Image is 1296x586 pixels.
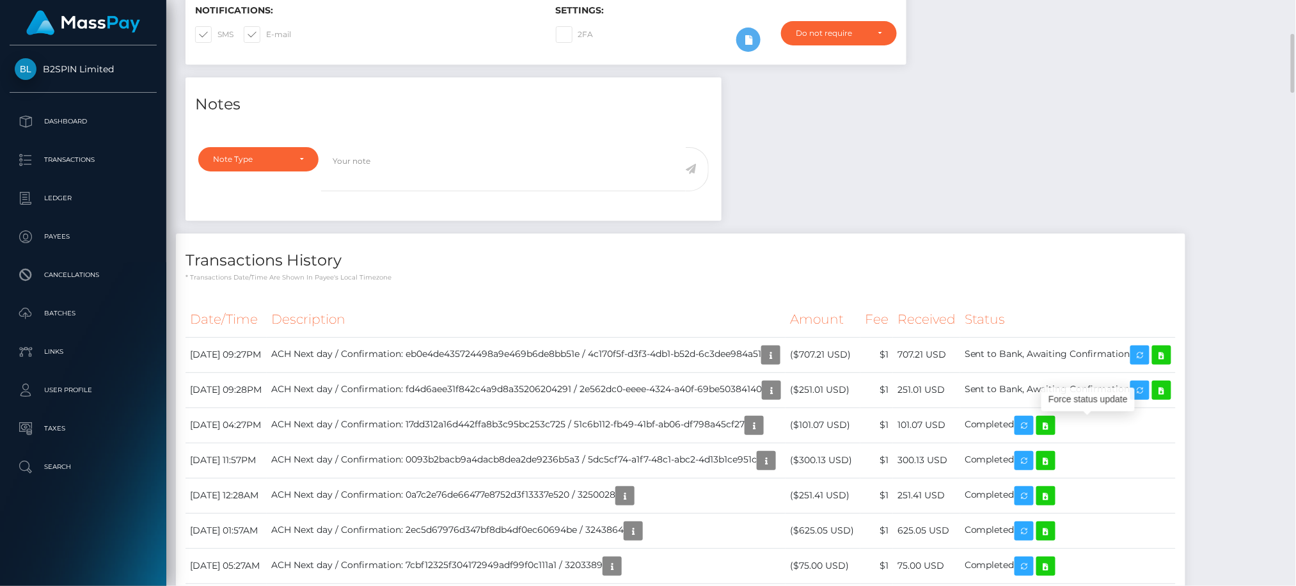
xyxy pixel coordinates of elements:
[893,478,960,513] td: 251.41 USD
[960,478,1176,513] td: Completed
[10,221,157,253] a: Payees
[267,372,786,408] td: ACH Next day / Confirmation: fd4d6aee31f842c4a9d8a35206204291 / 2e562dc0-eeee-4324-a40f-69be50384140
[796,28,867,38] div: Do not require
[786,337,860,372] td: ($707.21 USD)
[267,513,786,548] td: ACH Next day / Confirmation: 2ec5d67976d347bf8db4df0ec60694be / 3243864
[960,337,1176,372] td: Sent to Bank, Awaiting Confirmation
[10,413,157,445] a: Taxes
[15,457,152,477] p: Search
[786,478,860,513] td: ($251.41 USD)
[15,189,152,208] p: Ledger
[15,58,36,80] img: B2SPIN Limited
[786,302,860,337] th: Amount
[786,372,860,408] td: ($251.01 USD)
[198,147,319,171] button: Note Type
[860,513,893,548] td: $1
[186,249,1176,272] h4: Transactions History
[893,302,960,337] th: Received
[267,408,786,443] td: ACH Next day / Confirmation: 17dd312a16d442ffa8b3c95bc253c725 / 51c6b112-fb49-41bf-ab06-df798a45cf27
[893,408,960,443] td: 101.07 USD
[186,548,267,583] td: [DATE] 05:27AM
[860,408,893,443] td: $1
[244,26,291,43] label: E-mail
[15,112,152,131] p: Dashboard
[556,26,594,43] label: 2FA
[15,381,152,400] p: User Profile
[186,408,267,443] td: [DATE] 04:27PM
[15,227,152,246] p: Payees
[10,63,157,75] span: B2SPIN Limited
[786,548,860,583] td: ($75.00 USD)
[960,302,1176,337] th: Status
[186,372,267,408] td: [DATE] 09:28PM
[1041,388,1135,411] div: Force status update
[10,106,157,138] a: Dashboard
[786,513,860,548] td: ($625.05 USD)
[781,21,897,45] button: Do not require
[960,408,1176,443] td: Completed
[26,10,140,35] img: MassPay Logo
[786,408,860,443] td: ($101.07 USD)
[186,443,267,478] td: [DATE] 11:57PM
[15,419,152,438] p: Taxes
[860,372,893,408] td: $1
[860,548,893,583] td: $1
[960,513,1176,548] td: Completed
[893,337,960,372] td: 707.21 USD
[195,26,233,43] label: SMS
[10,144,157,176] a: Transactions
[893,372,960,408] td: 251.01 USD
[213,154,289,164] div: Note Type
[10,297,157,329] a: Batches
[195,93,712,116] h4: Notes
[860,302,893,337] th: Fee
[267,478,786,513] td: ACH Next day / Confirmation: 0a7c2e76de66477e8752d3f13337e520 / 3250028
[10,451,157,483] a: Search
[893,513,960,548] td: 625.05 USD
[556,5,897,16] h6: Settings:
[267,548,786,583] td: ACH Next day / Confirmation: 7cbf12325f304172949adf99f0c111a1 / 3203389
[860,478,893,513] td: $1
[960,443,1176,478] td: Completed
[195,5,537,16] h6: Notifications:
[786,443,860,478] td: ($300.13 USD)
[267,302,786,337] th: Description
[893,548,960,583] td: 75.00 USD
[960,372,1176,408] td: Sent to Bank, Awaiting Confirmation
[10,374,157,406] a: User Profile
[15,342,152,361] p: Links
[10,336,157,368] a: Links
[960,548,1176,583] td: Completed
[860,337,893,372] td: $1
[267,443,786,478] td: ACH Next day / Confirmation: 0093b2bacb9a4dacb8dea2de9236b5a3 / 5dc5cf74-a1f7-48c1-abc2-4d13b1ce951c
[860,443,893,478] td: $1
[10,182,157,214] a: Ledger
[186,273,1176,282] p: * Transactions date/time are shown in payee's local timezone
[15,150,152,170] p: Transactions
[267,337,786,372] td: ACH Next day / Confirmation: eb0e4de435724498a9e469b6de8bb51e / 4c170f5f-d3f3-4db1-b52d-6c3dee984a51
[186,302,267,337] th: Date/Time
[893,443,960,478] td: 300.13 USD
[15,265,152,285] p: Cancellations
[15,304,152,323] p: Batches
[186,337,267,372] td: [DATE] 09:27PM
[186,478,267,513] td: [DATE] 12:28AM
[10,259,157,291] a: Cancellations
[186,513,267,548] td: [DATE] 01:57AM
